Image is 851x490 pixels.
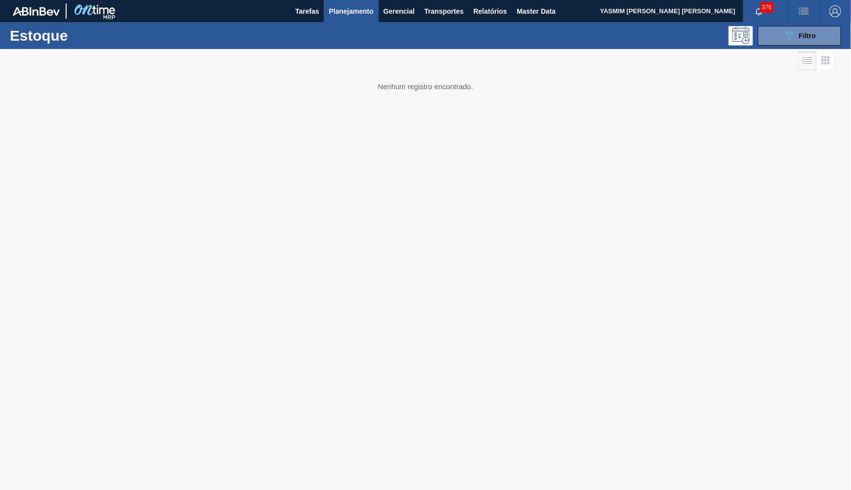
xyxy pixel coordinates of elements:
[424,5,463,17] span: Transportes
[10,30,154,41] h1: Estoque
[798,5,810,17] img: userActions
[760,2,774,13] span: 376
[729,26,753,46] div: Pogramando: nenhum usuário selecionado
[829,5,841,17] img: Logout
[329,5,373,17] span: Planejamento
[517,5,556,17] span: Master Data
[13,7,60,16] img: TNhmsLtSVTkK8tSr43FrP2fwEKptu5GPRR3wAAAABJRU5ErkJggg==
[799,32,816,40] span: Filtro
[758,26,841,46] button: Filtro
[743,4,775,18] button: Notificações
[473,5,507,17] span: Relatórios
[295,5,319,17] span: Tarefas
[384,5,415,17] span: Gerencial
